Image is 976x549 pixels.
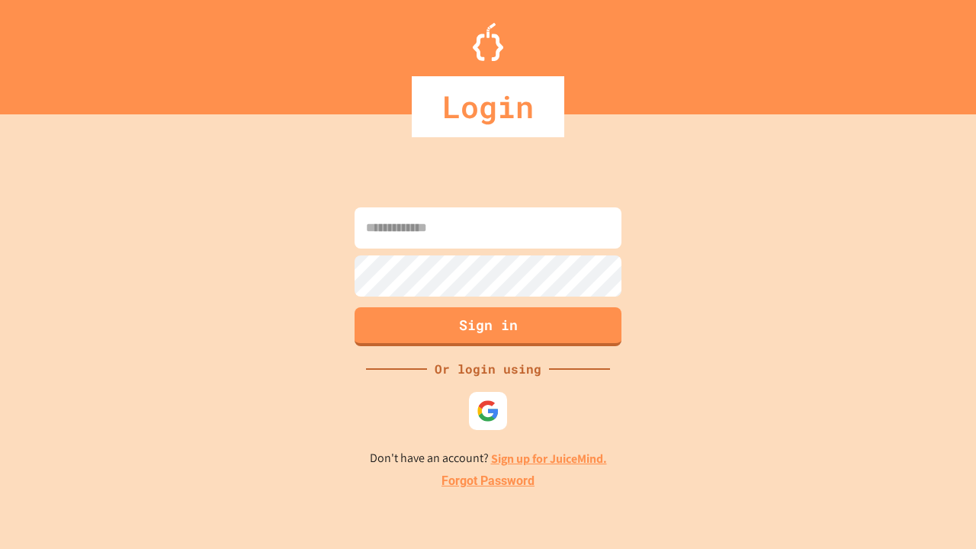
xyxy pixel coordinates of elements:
[473,23,503,61] img: Logo.svg
[355,307,621,346] button: Sign in
[427,360,549,378] div: Or login using
[912,488,961,534] iframe: chat widget
[412,76,564,137] div: Login
[477,400,499,422] img: google-icon.svg
[370,449,607,468] p: Don't have an account?
[849,422,961,486] iframe: chat widget
[441,472,535,490] a: Forgot Password
[491,451,607,467] a: Sign up for JuiceMind.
